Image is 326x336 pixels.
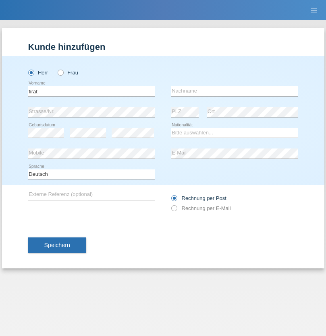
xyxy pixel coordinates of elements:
[171,195,176,205] input: Rechnung per Post
[28,70,48,76] label: Herr
[310,6,318,14] i: menu
[171,195,226,201] label: Rechnung per Post
[58,70,78,76] label: Frau
[58,70,63,75] input: Frau
[171,205,176,215] input: Rechnung per E-Mail
[44,242,70,248] span: Speichern
[171,205,231,211] label: Rechnung per E-Mail
[306,8,322,12] a: menu
[28,237,86,253] button: Speichern
[28,42,298,52] h1: Kunde hinzufügen
[28,70,33,75] input: Herr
